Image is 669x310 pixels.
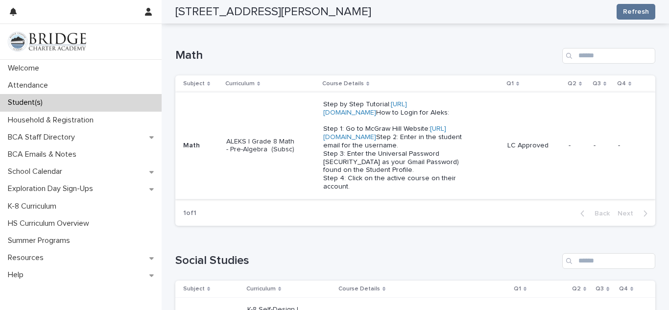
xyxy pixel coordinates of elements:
[183,142,218,150] p: Math
[4,64,47,73] p: Welcome
[175,201,204,225] p: 1 of 1
[4,219,97,228] p: HS Curriculum Overview
[569,142,586,150] p: -
[4,167,70,176] p: School Calendar
[589,210,610,217] span: Back
[596,284,604,294] p: Q3
[614,209,655,218] button: Next
[322,78,364,89] p: Course Details
[4,150,84,159] p: BCA Emails & Notes
[617,78,626,89] p: Q4
[623,7,649,17] span: Refresh
[4,270,31,280] p: Help
[507,142,561,150] p: LC Approved
[4,116,101,125] p: Household & Registration
[323,100,463,191] p: Step by Step Tutorial: How to Login for Aleks: Step 1: Go to McGraw Hill Website: Step 2: Enter i...
[506,78,514,89] p: Q1
[323,101,407,116] a: [URL][DOMAIN_NAME]
[4,236,78,245] p: Summer Programs
[593,78,601,89] p: Q3
[183,284,205,294] p: Subject
[618,142,640,150] p: -
[4,202,64,211] p: K-8 Curriculum
[338,284,380,294] p: Course Details
[568,78,576,89] p: Q2
[4,253,51,262] p: Resources
[175,92,655,199] tr: MathALEKS | Grade 8 Math - Pre-Algebra (Subsc)Step by Step Tutorial:[URL][DOMAIN_NAME]How to Logi...
[618,210,639,217] span: Next
[594,142,610,150] p: -
[4,184,101,193] p: Exploration Day Sign-Ups
[175,48,558,63] h1: Math
[573,209,614,218] button: Back
[4,133,83,142] p: BCA Staff Directory
[175,5,371,19] h2: [STREET_ADDRESS][PERSON_NAME]
[4,98,50,107] p: Student(s)
[226,138,296,154] p: ALEKS | Grade 8 Math - Pre-Algebra (Subsc)
[617,4,655,20] button: Refresh
[572,284,581,294] p: Q2
[246,284,276,294] p: Curriculum
[8,32,86,51] img: V1C1m3IdTEidaUdm9Hs0
[183,78,205,89] p: Subject
[175,254,558,268] h1: Social Studies
[4,81,56,90] p: Attendance
[562,48,655,64] input: Search
[562,253,655,269] input: Search
[225,78,255,89] p: Curriculum
[514,284,521,294] p: Q1
[619,284,628,294] p: Q4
